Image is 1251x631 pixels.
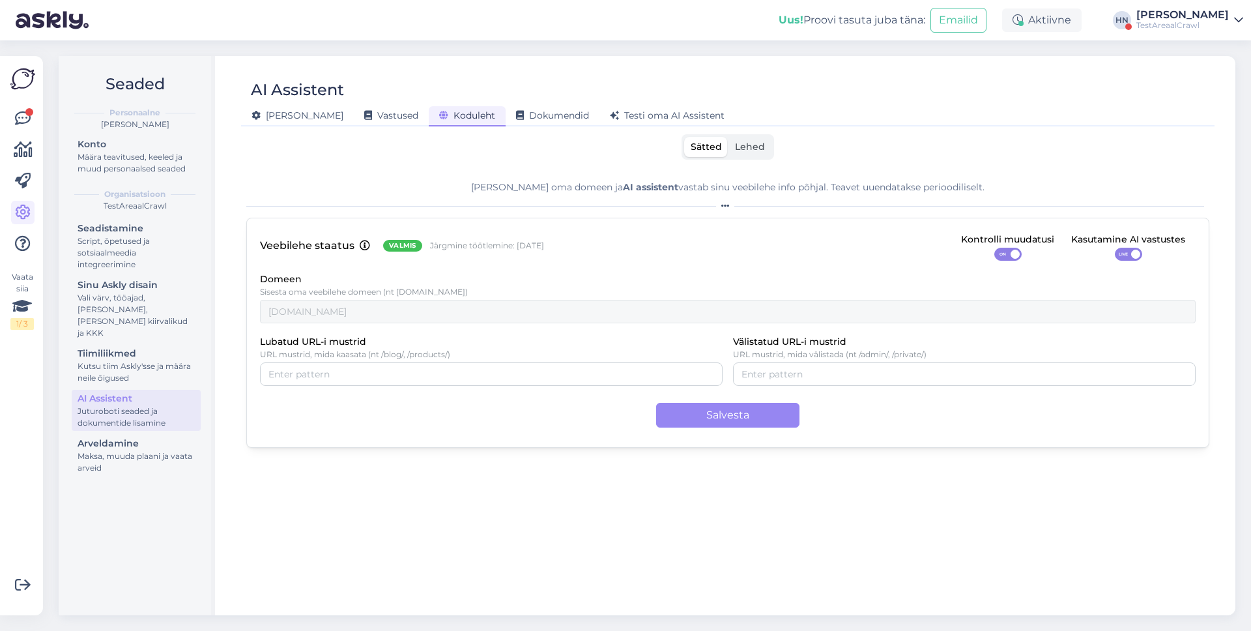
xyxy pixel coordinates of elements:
span: Vastused [364,110,418,121]
p: Sisesta oma veebilehe domeen (nt [DOMAIN_NAME]) [260,287,1196,297]
a: ArveldamineMaksa, muuda plaani ja vaata arveid [72,435,201,476]
p: URL mustrid, mida välistada (nt /admin/, /private/) [733,350,1196,359]
div: Vali värv, tööajad, [PERSON_NAME], [PERSON_NAME] kiirvalikud ja KKK [78,292,195,339]
div: Tiimiliikmed [78,347,195,360]
span: Sätted [691,141,722,153]
button: Salvesta [656,403,799,428]
div: Maksa, muuda plaani ja vaata arveid [78,450,195,474]
a: Sinu Askly disainVali värv, tööajad, [PERSON_NAME], [PERSON_NAME] kiirvalikud ja KKK [72,276,201,341]
span: Koduleht [439,110,495,121]
img: Askly Logo [10,66,35,91]
b: Personaalne [109,107,160,119]
div: Kasutamine AI vastustes [1071,233,1185,247]
div: AI Assistent [251,78,344,102]
input: Enter pattern [741,367,1187,381]
span: LIVE [1115,248,1131,260]
p: Järgmine töötlemine: [DATE] [430,241,544,252]
span: Valmis [389,241,416,251]
b: Uus! [779,14,803,26]
a: [PERSON_NAME]TestAreaalCrawl [1136,10,1243,31]
div: 1 / 3 [10,318,34,330]
div: Määra teavitused, keeled ja muud personaalsed seaded [78,151,195,175]
div: Kontrolli muudatusi [961,233,1054,247]
div: Sinu Askly disain [78,278,195,292]
div: HN [1113,11,1131,29]
div: [PERSON_NAME] [1136,10,1229,20]
div: AI Assistent [78,392,195,405]
b: AI assistent [623,181,678,193]
label: Lubatud URL-i mustrid [260,335,366,349]
div: TestAreaalCrawl [1136,20,1229,31]
div: [PERSON_NAME] oma domeen ja vastab sinu veebilehe info põhjal. Teavet uuendatakse perioodiliselt. [246,181,1209,194]
span: ON [995,248,1011,260]
div: Konto [78,138,195,151]
div: TestAreaalCrawl [69,200,201,212]
div: Proovi tasuta juba täna: [779,12,925,28]
div: Kutsu tiim Askly'sse ja määra neile õigused [78,360,195,384]
span: Lehed [735,141,765,153]
div: Seadistamine [78,222,195,235]
p: Veebilehe staatus [260,238,354,254]
a: SeadistamineScript, õpetused ja sotsiaalmeedia integreerimine [72,220,201,272]
div: [PERSON_NAME] [69,119,201,130]
div: Juturoboti seaded ja dokumentide lisamine [78,405,195,429]
div: Script, õpetused ja sotsiaalmeedia integreerimine [78,235,195,271]
a: KontoMäära teavitused, keeled ja muud personaalsed seaded [72,136,201,177]
p: URL mustrid, mida kaasata (nt /blog/, /products/) [260,350,723,359]
input: example.com [260,300,1196,323]
div: Vaata siia [10,271,34,330]
div: Aktiivne [1002,8,1082,32]
h2: Seaded [69,72,201,96]
span: [PERSON_NAME] [252,110,343,121]
label: Välistatud URL-i mustrid [733,335,846,349]
button: Emailid [930,8,986,33]
label: Domeen [260,272,302,287]
b: Organisatsioon [104,188,165,200]
span: Testi oma AI Assistent [610,110,725,121]
a: TiimiliikmedKutsu tiim Askly'sse ja määra neile õigused [72,345,201,386]
span: Dokumendid [516,110,589,121]
div: Arveldamine [78,437,195,450]
a: AI AssistentJuturoboti seaded ja dokumentide lisamine [72,390,201,431]
input: Enter pattern [268,367,714,381]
